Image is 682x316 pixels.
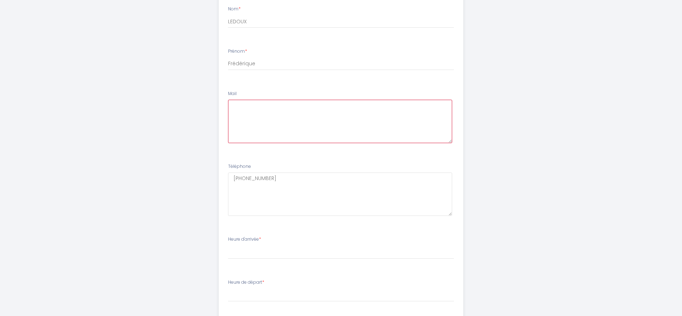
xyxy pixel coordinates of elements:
label: Prénom [228,48,247,55]
label: Heure d'arrivée [228,236,261,243]
label: Téléphone [228,163,251,170]
label: Nom [228,6,241,13]
label: Heure de départ [228,279,264,286]
label: Mail [228,90,237,97]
